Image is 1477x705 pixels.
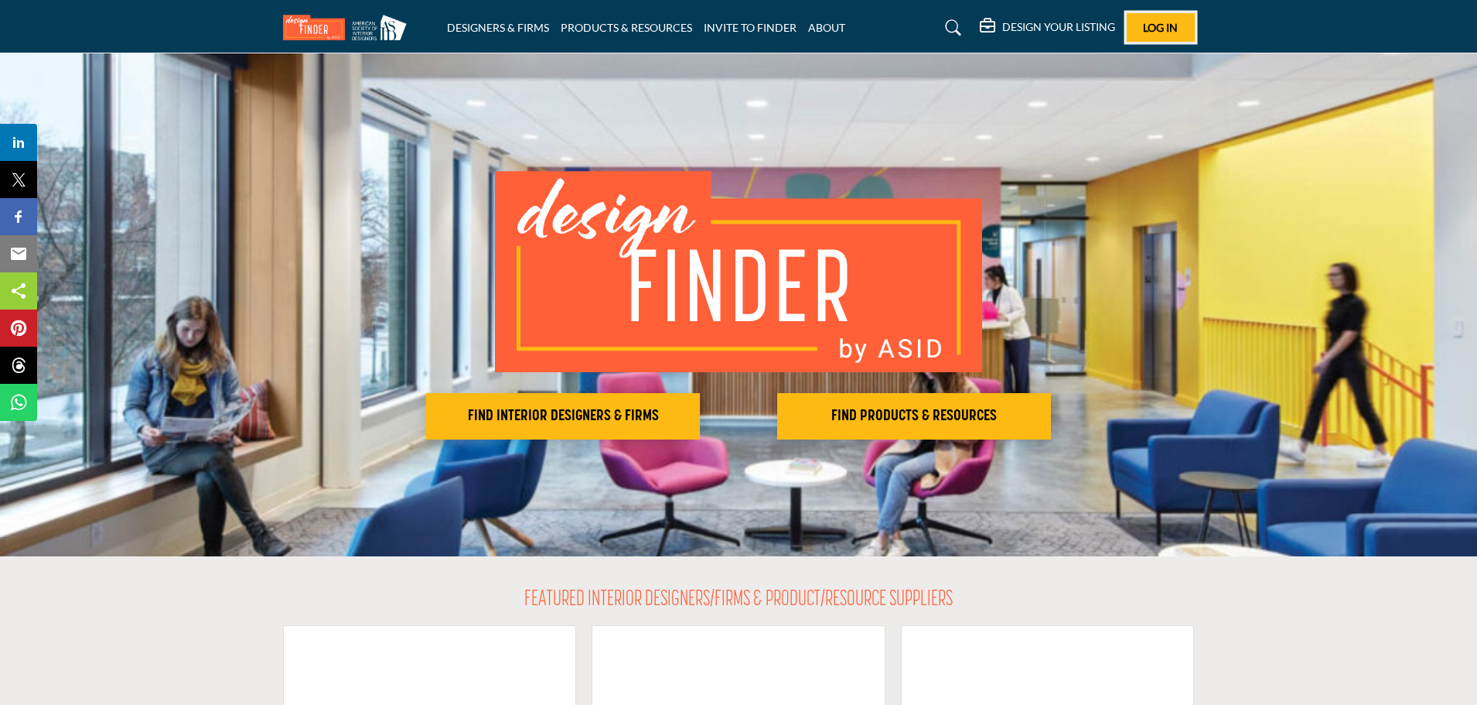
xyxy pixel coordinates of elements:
[431,407,695,426] h2: FIND INTERIOR DESIGNERS & FIRMS
[283,15,414,40] img: Site Logo
[980,19,1115,37] div: DESIGN YOUR LISTING
[704,21,796,34] a: INVITE TO FINDER
[447,21,549,34] a: DESIGNERS & FIRMS
[808,21,845,34] a: ABOUT
[426,393,700,440] button: FIND INTERIOR DESIGNERS & FIRMS
[1127,13,1195,42] button: Log In
[1002,20,1115,34] h5: DESIGN YOUR LISTING
[561,21,692,34] a: PRODUCTS & RESOURCES
[495,171,982,372] img: image
[777,393,1051,440] button: FIND PRODUCTS & RESOURCES
[930,15,971,40] a: Search
[524,587,953,614] h2: FEATURED INTERIOR DESIGNERS/FIRMS & PRODUCT/RESOURCE SUPPLIERS
[1143,21,1178,34] span: Log In
[782,407,1046,426] h2: FIND PRODUCTS & RESOURCES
